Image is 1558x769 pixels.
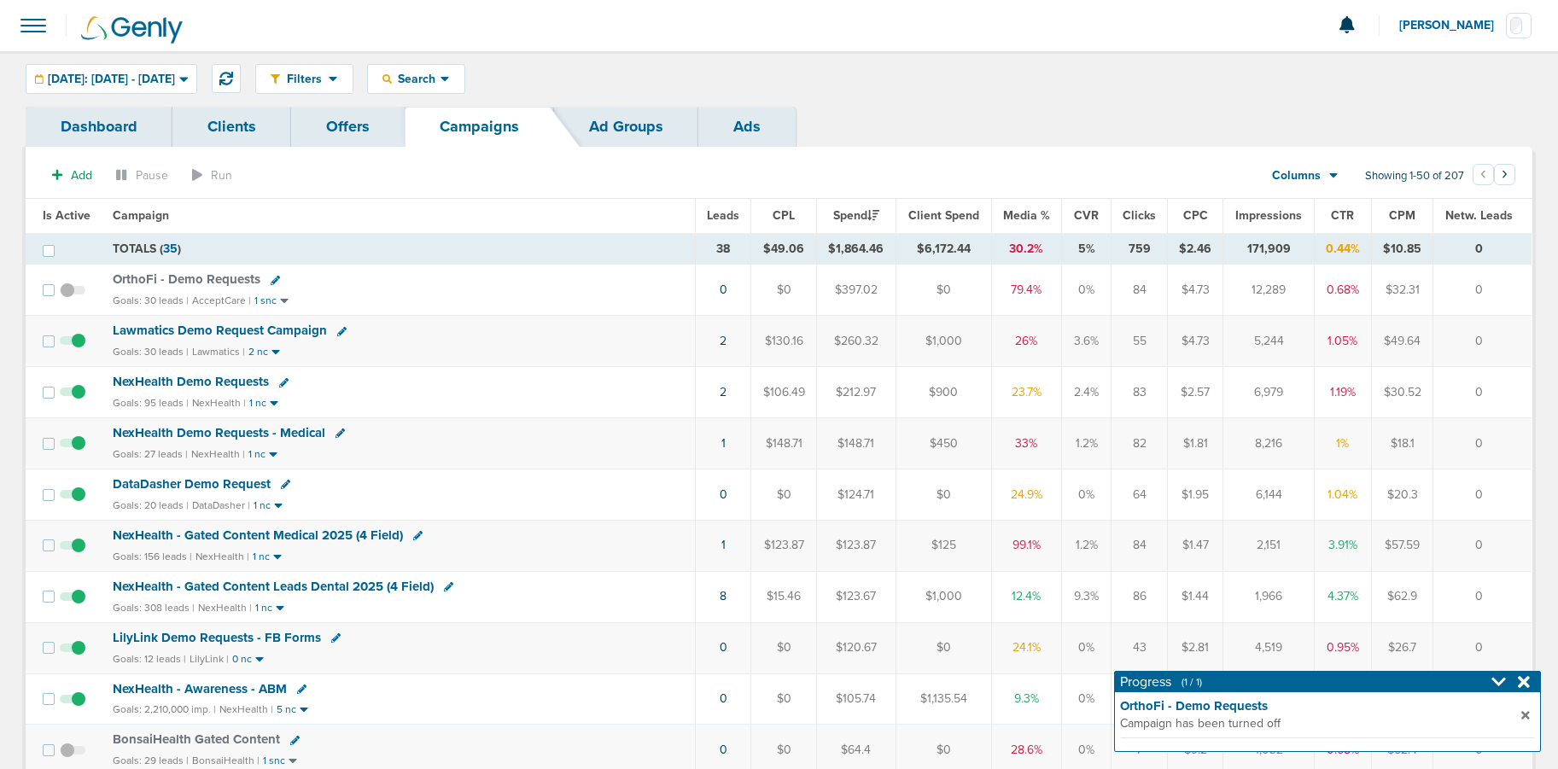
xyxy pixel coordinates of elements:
td: $123.87 [816,520,896,571]
small: BonsaiHealth | [192,754,260,766]
td: 0 [1433,418,1532,469]
a: 0 [720,691,727,706]
td: $0 [751,265,816,316]
td: 1,966 [1223,571,1314,622]
td: 0 [1433,622,1532,673]
td: 2.4% [1062,367,1112,418]
td: $212.97 [816,367,896,418]
td: 55 [1112,316,1168,367]
td: 0 [1433,520,1532,571]
td: 33% [991,418,1062,469]
button: Go to next page [1494,164,1515,185]
td: $900 [896,367,991,418]
small: Goals: 30 leads | [113,294,189,307]
td: $26.7 [1371,622,1433,673]
ul: Pagination [1473,166,1515,187]
span: Columns [1272,167,1321,184]
span: Search [392,72,441,86]
td: 5% [1062,233,1112,265]
span: Lawmatics Demo Request Campaign [113,323,327,338]
h4: Progress [1120,673,1202,690]
td: $57.59 [1371,520,1433,571]
span: CTR [1331,208,1354,223]
small: NexHealth | [219,703,273,715]
td: 1.04% [1314,469,1371,520]
a: 1 [721,436,726,451]
td: 1.19% [1314,367,1371,418]
td: $123.87 [751,520,816,571]
a: Dashboard [26,107,172,147]
a: Campaigns [405,107,554,147]
td: 12,289 [1223,265,1314,316]
small: NexHealth | [198,602,252,614]
small: Goals: 156 leads | [113,551,192,563]
td: 1.2% [1062,520,1112,571]
span: 35 [163,242,178,256]
td: 23.7% [991,367,1062,418]
a: 1 [721,538,726,552]
td: 4.37% [1314,571,1371,622]
td: 171,909 [1223,233,1314,265]
td: 9.3% [1062,571,1112,622]
td: $2.57 [1168,367,1223,418]
small: 1 nc [249,397,266,410]
small: 1 snc [254,294,277,307]
a: 0 [720,283,727,297]
td: 26% [991,316,1062,367]
td: $130.16 [751,316,816,367]
td: $4.73 [1168,265,1223,316]
span: CPL [773,208,795,223]
small: Goals: 30 leads | [113,346,189,358]
td: 0 [1433,571,1532,622]
td: 79.4% [991,265,1062,316]
small: 0 nc [232,653,252,666]
td: 82 [1112,418,1168,469]
a: Offers [291,107,405,147]
span: Filters [280,72,329,86]
td: 1.2% [1062,418,1112,469]
small: Lawmatics | [192,346,245,358]
small: Goals: 27 leads | [113,448,188,461]
td: 5,244 [1223,316,1314,367]
td: $1,864.46 [816,233,896,265]
small: Goals: 308 leads | [113,602,195,615]
span: DataDasher Demo Request [113,476,271,492]
td: $125 [896,520,991,571]
span: CPC [1183,208,1208,223]
td: $123.67 [816,571,896,622]
td: $0 [896,265,991,316]
td: 0% [1062,622,1112,673]
span: NexHealth - Awareness - ABM [113,681,287,696]
td: $148.71 [816,418,896,469]
small: Goals: 29 leads | [113,754,189,767]
td: $0 [896,469,991,520]
td: 3.6% [1062,316,1112,367]
small: AcceptCare | [192,294,251,306]
a: 0 [720,640,727,655]
td: 6,979 [1223,367,1314,418]
span: NexHealth - Gated Content Leads Dental 2025 (4 Field) [113,579,434,594]
td: $260.32 [816,316,896,367]
td: 8,216 [1223,418,1314,469]
td: $0 [751,622,816,673]
td: $1.95 [1168,469,1223,520]
td: 0.68% [1314,265,1371,316]
td: $120.67 [816,622,896,673]
td: 0% [1062,673,1112,725]
td: 0 [1433,233,1532,265]
span: NexHealth - Gated Content Medical 2025 (4 Field) [113,527,403,543]
td: $397.02 [816,265,896,316]
td: 24.9% [991,469,1062,520]
td: $49.06 [751,233,816,265]
small: 1 nc [255,602,272,615]
td: $10.85 [1371,233,1433,265]
span: [DATE]: [DATE] - [DATE] [48,73,175,85]
a: 2 [720,334,726,348]
small: Goals: 95 leads | [113,397,189,410]
span: Netw. Leads [1445,208,1513,223]
td: $1.44 [1168,571,1223,622]
td: $0 [751,469,816,520]
small: 1 nc [254,499,271,512]
span: NexHealth Demo Requests [113,374,269,389]
td: $450 [896,418,991,469]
